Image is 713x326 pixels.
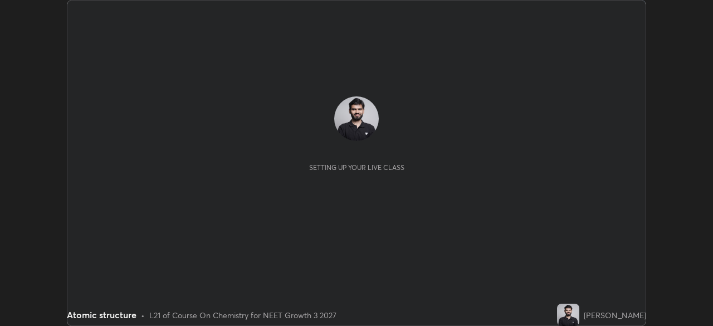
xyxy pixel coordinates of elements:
[584,309,646,321] div: [PERSON_NAME]
[557,304,579,326] img: 0c83c29822bb4980a4694bc9a4022f43.jpg
[334,96,379,141] img: 0c83c29822bb4980a4694bc9a4022f43.jpg
[149,309,336,321] div: L21 of Course On Chemistry for NEET Growth 3 2027
[141,309,145,321] div: •
[67,308,136,322] div: Atomic structure
[309,163,404,172] div: Setting up your live class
